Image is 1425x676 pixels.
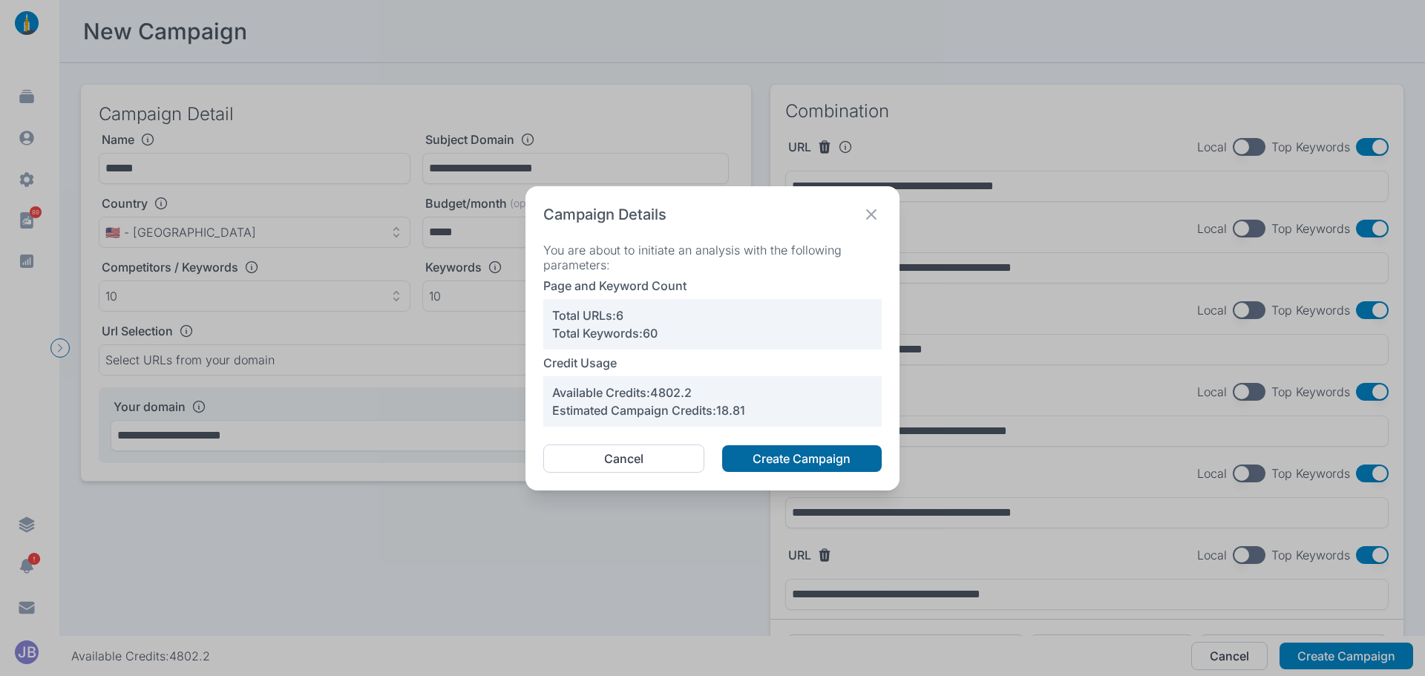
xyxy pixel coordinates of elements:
p: Estimated Campaign Credits: 18.81 [552,403,873,418]
h2: Campaign Details [543,204,666,225]
p: You are about to initiate an analysis with the following parameters: [543,243,882,272]
button: Cancel [543,444,704,473]
button: Create Campaign [722,445,882,472]
p: Total Keywords: 60 [552,326,873,341]
p: Total URLs: 6 [552,308,873,323]
p: Page and Keyword Count [543,278,882,299]
p: Available Credits: 4802.2 [552,385,873,400]
p: Credit Usage [543,355,882,376]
